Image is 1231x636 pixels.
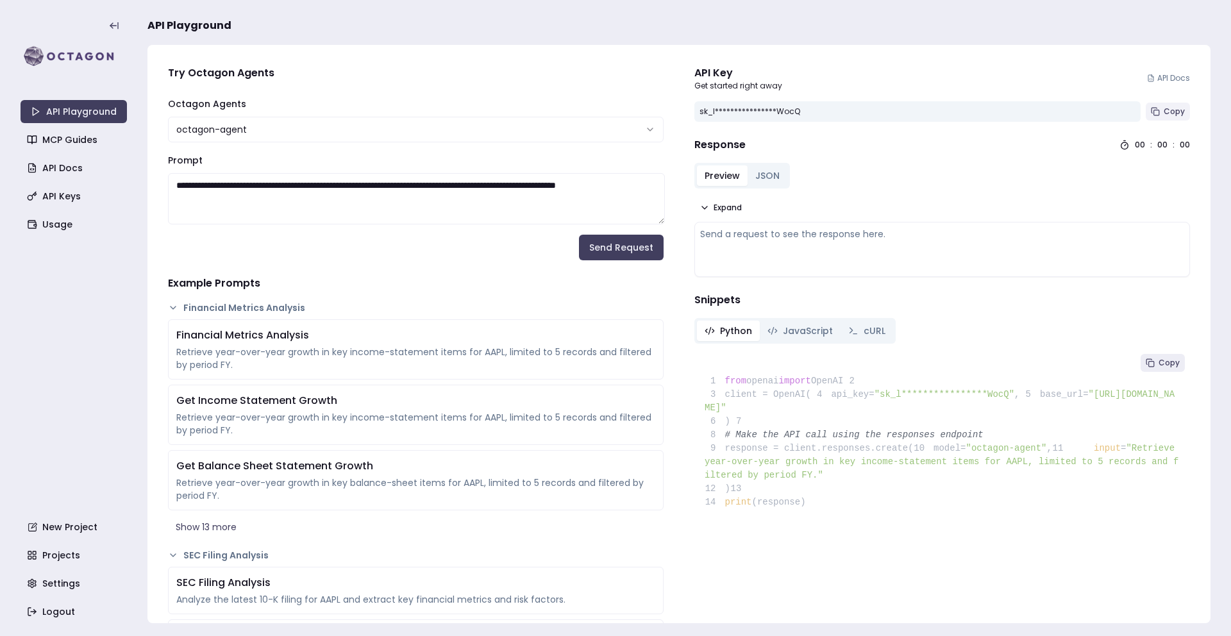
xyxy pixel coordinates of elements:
span: Copy [1159,358,1180,368]
div: API Key [694,65,782,81]
div: Financial Metrics Analysis [176,328,655,343]
a: Usage [22,213,128,236]
button: Show 13 more [168,515,664,539]
h4: Example Prompts [168,276,664,291]
a: Projects [22,544,128,567]
span: 8 [705,428,725,442]
button: Financial Metrics Analysis [168,301,664,314]
span: 1 [705,374,725,388]
div: Retrieve year-over-year growth in key income-statement items for AAPL, limited to 5 records and f... [176,346,655,371]
span: model= [934,443,966,453]
span: input [1094,443,1121,453]
span: API Playground [147,18,231,33]
span: "Retrieve year-over-year growth in key income-statement items for AAPL, limited to 5 records and ... [705,443,1180,480]
a: MCP Guides [22,128,128,151]
h4: Response [694,137,746,153]
span: Copy [1164,106,1185,117]
div: Retrieve year-over-year growth in key balance-sheet items for AAPL, limited to 5 records and filt... [176,476,655,502]
span: ) [705,483,730,494]
span: 4 [811,388,832,401]
h4: Try Octagon Agents [168,65,664,81]
span: 14 [705,496,725,509]
button: Expand [694,199,747,217]
button: Send Request [579,235,664,260]
a: API Docs [22,156,128,180]
span: 5 [1019,388,1040,401]
a: API Docs [1147,73,1190,83]
span: 6 [705,415,725,428]
div: SEC Filing Analysis [176,575,655,590]
div: Analyze the latest 10-K filing for AAPL and extract key financial metrics and risk factors. [176,593,655,606]
span: (response) [752,497,806,507]
span: "octagon-agent" [966,443,1046,453]
span: client = OpenAI( [705,389,811,399]
span: = [1121,443,1126,453]
span: 7 [730,415,751,428]
span: ) [705,416,730,426]
span: api_key= [831,389,874,399]
span: 3 [705,388,725,401]
span: print [725,497,752,507]
button: SEC Filing Analysis [168,549,664,562]
div: 00 [1157,140,1168,150]
span: Expand [714,203,742,213]
img: logo-rect-yK7x_WSZ.svg [21,44,127,69]
span: import [779,376,811,386]
a: New Project [22,515,128,539]
span: 13 [730,482,751,496]
span: 2 [843,374,864,388]
span: 12 [705,482,725,496]
h4: Snippets [694,292,1190,308]
span: OpenAI [811,376,843,386]
span: response = client.responses.create( [705,443,914,453]
a: Logout [22,600,128,623]
a: API Keys [22,185,128,208]
a: Settings [22,572,128,595]
span: 9 [705,442,725,455]
div: Get Balance Sheet Statement Growth [176,458,655,474]
button: Copy [1146,103,1190,121]
div: 00 [1135,140,1145,150]
div: 00 [1180,140,1190,150]
button: Preview [697,165,748,186]
span: JavaScript [783,324,833,337]
span: base_url= [1040,389,1089,399]
span: cURL [864,324,885,337]
span: from [725,376,747,386]
span: , [1047,443,1052,453]
div: : [1173,140,1175,150]
div: Send a request to see the response here. [700,228,1184,240]
p: Get started right away [694,81,782,91]
label: Prompt [168,154,203,167]
button: JSON [748,165,787,186]
div: Get Income Statement Growth [176,393,655,408]
label: Octagon Agents [168,97,246,110]
span: , [1014,389,1019,399]
span: 10 [914,442,934,455]
a: API Playground [21,100,127,123]
span: openai [746,376,778,386]
span: Python [720,324,752,337]
span: # Make the API call using the responses endpoint [725,430,984,440]
div: : [1150,140,1152,150]
div: Retrieve year-over-year growth in key income-statement items for AAPL, limited to 5 records and f... [176,411,655,437]
button: Copy [1141,354,1185,372]
span: 11 [1052,442,1073,455]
